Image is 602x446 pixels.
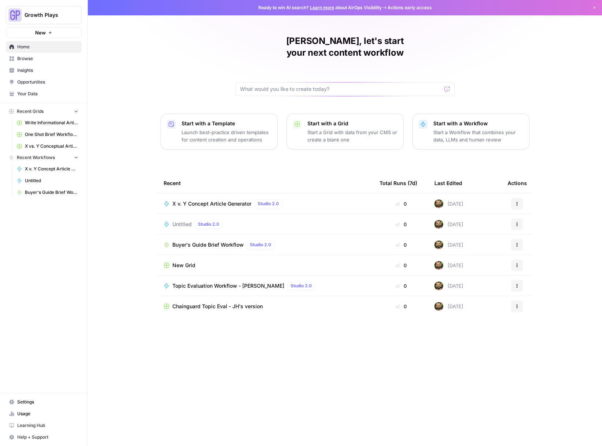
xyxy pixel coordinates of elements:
[172,241,244,248] span: Buyer's Guide Brief Workflow
[287,114,404,150] button: Start with a GridStart a Grid with data from your CMS or create a blank one
[17,410,78,417] span: Usage
[14,187,82,198] a: Buyer's Guide Brief Workflow
[235,35,455,59] h1: [PERSON_NAME], let's start your next content workflow
[172,200,251,207] span: X v. Y Concept Article Generator
[434,173,462,193] div: Last Edited
[164,281,368,290] a: Topic Evaluation Workflow - [PERSON_NAME]Studio 2.0
[17,44,78,50] span: Home
[379,173,417,193] div: Total Runs (7d)
[434,199,443,208] img: 7n9g0vcyosf9m799tx179q68c4d8
[434,240,443,249] img: 7n9g0vcyosf9m799tx179q68c4d8
[164,240,368,249] a: Buyer's Guide Brief WorkflowStudio 2.0
[6,76,82,88] a: Opportunities
[434,240,463,249] div: [DATE]
[379,200,423,207] div: 0
[6,88,82,100] a: Your Data
[434,302,443,311] img: 7n9g0vcyosf9m799tx179q68c4d8
[6,64,82,76] a: Insights
[379,262,423,269] div: 0
[434,302,463,311] div: [DATE]
[161,114,278,150] button: Start with a TemplateLaunch best-practice driven templates for content creation and operations
[17,154,55,161] span: Recent Workflows
[433,120,523,127] p: Start with a Workflow
[6,408,82,420] a: Usage
[14,117,82,129] a: Write Informational Articles
[434,261,443,270] img: 7n9g0vcyosf9m799tx179q68c4d8
[17,91,78,97] span: Your Data
[25,119,78,126] span: Write Informational Articles
[307,129,397,143] p: Start a Grid with data from your CMS or create a blank one
[291,283,312,289] span: Studio 2.0
[172,221,192,228] span: Untitled
[164,173,368,193] div: Recent
[17,79,78,85] span: Opportunities
[388,4,432,11] span: Actions early access
[379,303,423,310] div: 0
[6,6,82,24] button: Workspace: Growth Plays
[25,143,78,150] span: X vs. Y Conceptual Articles
[508,173,527,193] div: Actions
[17,422,78,429] span: Learning Hub
[258,200,279,207] span: Studio 2.0
[379,221,423,228] div: 0
[6,106,82,117] button: Recent Grids
[17,108,44,115] span: Recent Grids
[164,262,368,269] a: New Grid
[6,27,82,38] button: New
[182,120,272,127] p: Start with a Template
[17,67,78,74] span: Insights
[14,163,82,175] a: X v. Y Concept Article Generator
[25,131,78,138] span: One Shot Brief Workflow Grid
[379,241,423,248] div: 0
[6,152,82,163] button: Recent Workflows
[164,303,368,310] a: Chainguard Topic Eval - JH's version
[172,303,263,310] span: Chainguard Topic Eval - JH's version
[6,41,82,53] a: Home
[25,189,78,196] span: Buyer's Guide Brief Workflow
[164,220,368,229] a: UntitledStudio 2.0
[17,434,78,441] span: Help + Support
[182,129,272,143] p: Launch best-practice driven templates for content creation and operations
[17,399,78,405] span: Settings
[6,53,82,64] a: Browse
[250,242,271,248] span: Studio 2.0
[434,220,463,229] div: [DATE]
[198,221,219,228] span: Studio 2.0
[434,199,463,208] div: [DATE]
[35,29,46,36] span: New
[8,8,22,22] img: Growth Plays Logo
[172,282,284,290] span: Topic Evaluation Workflow - [PERSON_NAME]
[434,220,443,229] img: 7n9g0vcyosf9m799tx179q68c4d8
[17,55,78,62] span: Browse
[14,129,82,140] a: One Shot Brief Workflow Grid
[412,114,530,150] button: Start with a WorkflowStart a Workflow that combines your data, LLMs and human review
[6,431,82,443] button: Help + Support
[25,177,78,184] span: Untitled
[25,11,69,19] span: Growth Plays
[6,396,82,408] a: Settings
[6,420,82,431] a: Learning Hub
[164,199,368,208] a: X v. Y Concept Article GeneratorStudio 2.0
[307,120,397,127] p: Start with a Grid
[258,4,382,11] span: Ready to win AI search? about AirOps Visibility
[172,262,195,269] span: New Grid
[310,5,334,10] a: Learn more
[433,129,523,143] p: Start a Workflow that combines your data, LLMs and human review
[240,85,441,93] input: What would you like to create today?
[434,281,463,290] div: [DATE]
[434,261,463,270] div: [DATE]
[434,281,443,290] img: 7n9g0vcyosf9m799tx179q68c4d8
[25,166,78,172] span: X v. Y Concept Article Generator
[14,140,82,152] a: X vs. Y Conceptual Articles
[14,175,82,187] a: Untitled
[379,282,423,290] div: 0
